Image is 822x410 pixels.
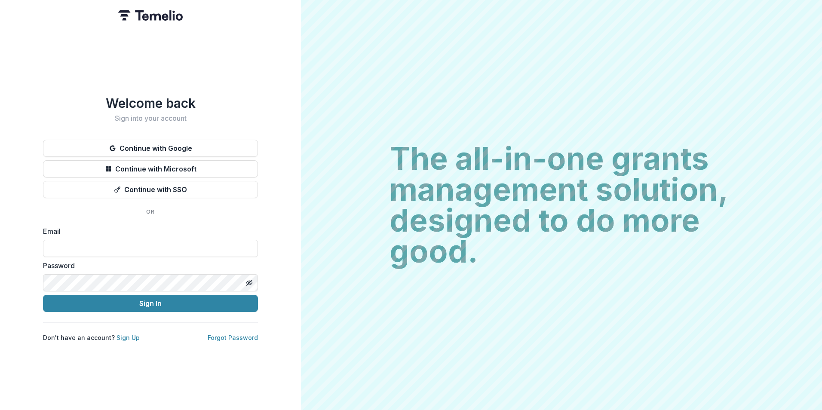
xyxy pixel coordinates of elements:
a: Sign Up [117,334,140,341]
button: Sign In [43,295,258,312]
button: Toggle password visibility [242,276,256,290]
h2: Sign into your account [43,114,258,122]
button: Continue with Google [43,140,258,157]
img: Temelio [118,10,183,21]
a: Forgot Password [208,334,258,341]
label: Password [43,260,253,271]
button: Continue with Microsoft [43,160,258,177]
button: Continue with SSO [43,181,258,198]
p: Don't have an account? [43,333,140,342]
h1: Welcome back [43,95,258,111]
label: Email [43,226,253,236]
